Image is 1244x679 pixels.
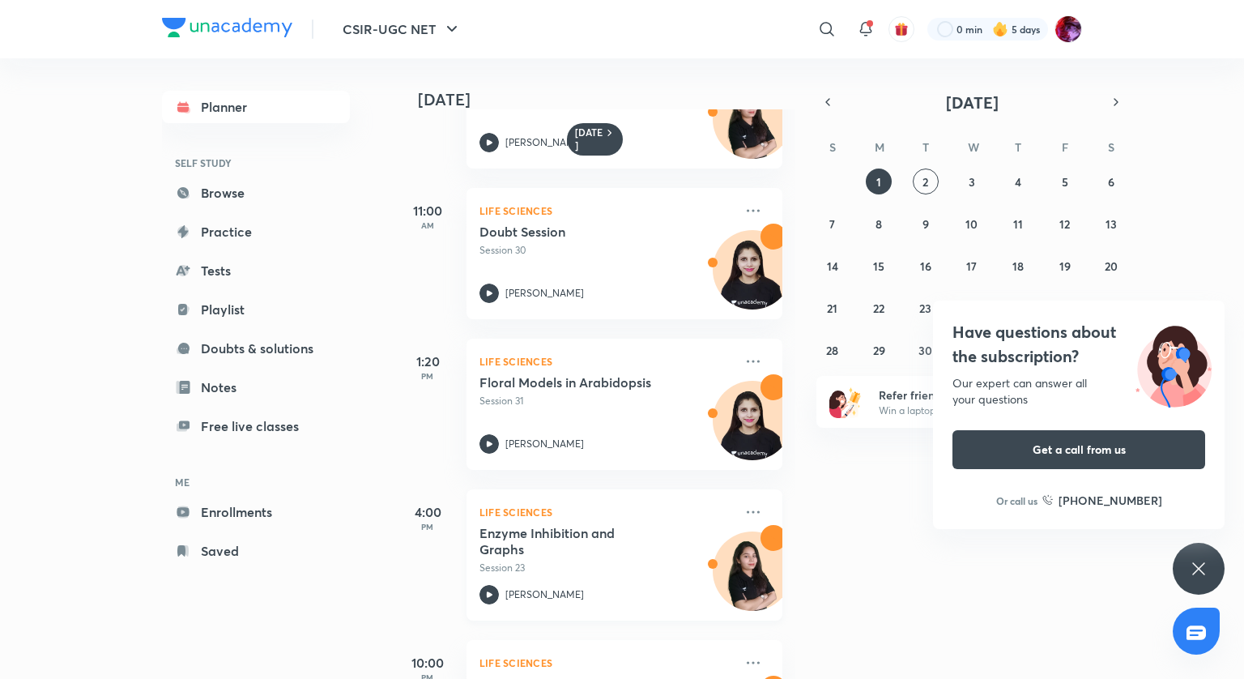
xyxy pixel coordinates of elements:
abbr: Tuesday [922,139,929,155]
h6: Refer friends [879,386,1078,404]
abbr: September 20, 2025 [1105,258,1118,274]
abbr: September 6, 2025 [1108,174,1114,190]
button: avatar [888,16,914,42]
a: Playlist [162,293,350,326]
button: September 19, 2025 [1052,253,1078,279]
button: September 4, 2025 [1005,169,1031,194]
button: September 1, 2025 [866,169,892,194]
abbr: September 5, 2025 [1062,174,1068,190]
p: Win a laptop, vouchers & more [879,404,1078,418]
img: Avatar [714,540,791,618]
button: September 7, 2025 [820,211,846,237]
button: September 16, 2025 [913,253,939,279]
abbr: September 2, 2025 [922,174,928,190]
div: Our expert can answer all your questions [952,375,1205,408]
p: Life Sciences [479,653,734,673]
abbr: September 11, 2025 [1013,216,1023,232]
button: September 3, 2025 [959,169,985,194]
a: Notes [162,371,350,404]
button: September 25, 2025 [1005,295,1031,321]
a: Planner [162,91,350,123]
abbr: Sunday [829,139,836,155]
button: September 5, 2025 [1052,169,1078,194]
a: Company Logo [162,18,292,41]
h5: 10:00 [395,653,460,673]
button: September 29, 2025 [866,337,892,363]
abbr: Wednesday [968,139,979,155]
button: [DATE] [839,91,1105,113]
h6: [DATE] [575,126,603,152]
span: [DATE] [946,92,999,113]
abbr: September 23, 2025 [919,301,931,316]
a: Tests [162,254,350,287]
p: [PERSON_NAME] [505,437,584,451]
abbr: September 17, 2025 [966,258,977,274]
abbr: September 1, 2025 [876,174,881,190]
abbr: September 15, 2025 [873,258,884,274]
button: September 20, 2025 [1098,253,1124,279]
img: ttu_illustration_new.svg [1123,320,1225,408]
abbr: September 9, 2025 [922,216,929,232]
p: Life Sciences [479,502,734,522]
abbr: September 7, 2025 [829,216,835,232]
h4: [DATE] [418,90,799,109]
h5: 4:00 [395,502,460,522]
p: [PERSON_NAME] [505,286,584,301]
h5: Floral Models in Arabidopsis [479,374,681,391]
a: Practice [162,216,350,248]
abbr: September 8, 2025 [875,216,882,232]
button: September 2, 2025 [913,169,939,194]
abbr: September 28, 2025 [826,343,838,358]
button: September 10, 2025 [959,211,985,237]
img: Avatar [714,88,791,166]
button: CSIR-UGC NET [333,13,471,45]
button: September 26, 2025 [1052,295,1078,321]
p: AM [395,220,460,230]
abbr: September 30, 2025 [918,343,932,358]
abbr: Thursday [1015,139,1021,155]
button: September 30, 2025 [913,337,939,363]
a: Enrollments [162,496,350,528]
p: Or call us [996,493,1037,508]
img: Avatar [714,239,791,317]
button: September 15, 2025 [866,253,892,279]
button: September 21, 2025 [820,295,846,321]
abbr: September 13, 2025 [1106,216,1117,232]
button: September 17, 2025 [959,253,985,279]
p: [PERSON_NAME] [505,135,584,150]
button: September 18, 2025 [1005,253,1031,279]
p: PM [395,522,460,532]
a: Doubts & solutions [162,332,350,365]
h5: Enzyme Inhibition and Graphs [479,525,681,557]
abbr: September 29, 2025 [873,343,885,358]
button: September 8, 2025 [866,211,892,237]
button: September 13, 2025 [1098,211,1124,237]
h5: Doubt Session [479,224,681,240]
button: September 14, 2025 [820,253,846,279]
a: Saved [162,535,350,567]
img: streak [992,21,1008,37]
abbr: Monday [875,139,884,155]
button: September 22, 2025 [866,295,892,321]
abbr: September 16, 2025 [920,258,931,274]
abbr: Saturday [1108,139,1114,155]
button: September 24, 2025 [959,295,985,321]
abbr: September 12, 2025 [1059,216,1070,232]
abbr: September 4, 2025 [1015,174,1021,190]
h5: 11:00 [395,201,460,220]
h5: 1:20 [395,352,460,371]
p: Life Sciences [479,201,734,220]
img: avatar [894,22,909,36]
abbr: September 21, 2025 [827,301,837,316]
p: Life Sciences [479,352,734,371]
a: [PHONE_NUMBER] [1042,492,1162,509]
abbr: Friday [1062,139,1068,155]
p: Session 23 [479,561,734,575]
img: Company Logo [162,18,292,37]
h6: ME [162,468,350,496]
img: referral [829,386,862,418]
img: Bidhu Bhushan [1054,15,1082,43]
a: Free live classes [162,410,350,442]
abbr: September 22, 2025 [873,301,884,316]
h4: Have questions about the subscription? [952,320,1205,369]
